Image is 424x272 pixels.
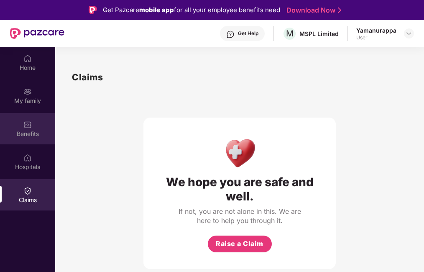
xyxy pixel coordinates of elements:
[89,6,97,14] img: Logo
[23,121,32,129] img: svg+xml;base64,PHN2ZyBpZD0iQmVuZWZpdHMiIHhtbG5zPSJodHRwOi8vd3d3LnczLm9yZy8yMDAwL3N2ZyIgd2lkdGg9Ij...
[23,154,32,162] img: svg+xml;base64,PHN2ZyBpZD0iSG9zcGl0YWxzIiB4bWxucz0iaHR0cDovL3d3dy53My5vcmcvMjAwMC9zdmciIHdpZHRoPS...
[338,6,341,15] img: Stroke
[216,239,263,249] span: Raise a Claim
[238,30,258,37] div: Get Help
[103,5,280,15] div: Get Pazcare for all your employee benefits need
[286,6,339,15] a: Download Now
[10,28,64,39] img: New Pazcare Logo
[23,187,32,195] img: svg+xml;base64,PHN2ZyBpZD0iQ2xhaW0iIHhtbG5zPSJodHRwOi8vd3d3LnczLm9yZy8yMDAwL3N2ZyIgd2lkdGg9IjIwIi...
[23,87,32,96] img: svg+xml;base64,PHN2ZyB3aWR0aD0iMjAiIGhlaWdodD0iMjAiIHZpZXdCb3g9IjAgMCAyMCAyMCIgZmlsbD0ibm9uZSIgeG...
[299,30,339,38] div: MSPL Limited
[139,6,174,14] strong: mobile app
[222,134,258,171] img: Health Care
[356,34,396,41] div: User
[226,30,235,38] img: svg+xml;base64,PHN2ZyBpZD0iSGVscC0zMngzMiIgeG1sbnM9Imh0dHA6Ly93d3cudzMub3JnLzIwMDAvc3ZnIiB3aWR0aD...
[286,28,294,38] span: M
[208,236,272,252] button: Raise a Claim
[72,70,103,84] h1: Claims
[356,26,396,34] div: Yamanurappa
[177,207,302,225] div: If not, you are not alone in this. We are here to help you through it.
[160,175,319,203] div: We hope you are safe and well.
[406,30,412,37] img: svg+xml;base64,PHN2ZyBpZD0iRHJvcGRvd24tMzJ4MzIiIHhtbG5zPSJodHRwOi8vd3d3LnczLm9yZy8yMDAwL3N2ZyIgd2...
[23,54,32,63] img: svg+xml;base64,PHN2ZyBpZD0iSG9tZSIgeG1sbnM9Imh0dHA6Ly93d3cudzMub3JnLzIwMDAvc3ZnIiB3aWR0aD0iMjAiIG...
